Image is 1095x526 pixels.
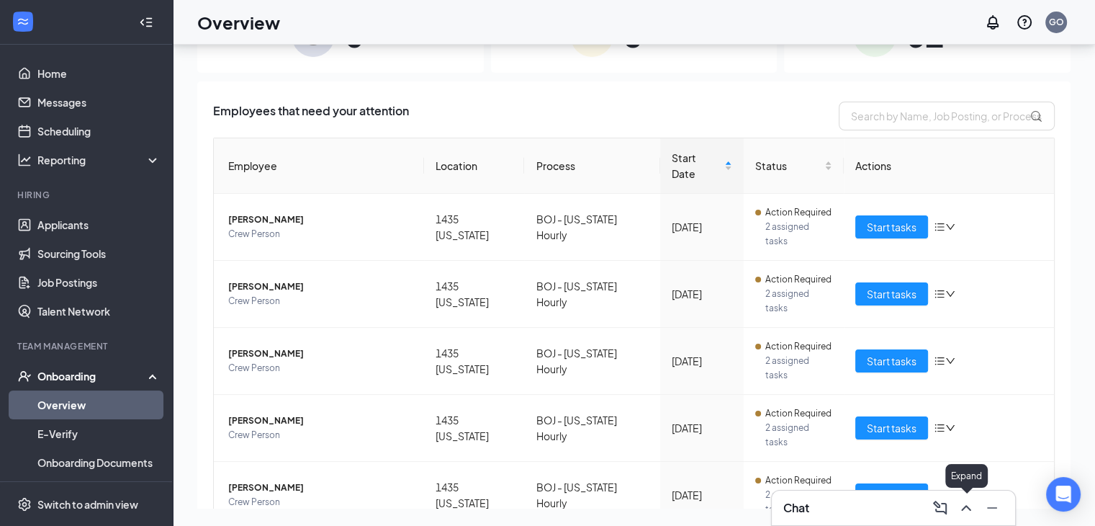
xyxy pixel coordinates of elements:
[213,102,409,130] span: Employees that need your attention
[1046,477,1081,512] div: Open Intercom Messenger
[867,219,916,235] span: Start tasks
[228,481,413,495] span: [PERSON_NAME]
[981,496,1004,520] button: Minimize
[672,487,732,503] div: [DATE]
[945,356,955,366] span: down
[524,328,659,395] td: BOJ - [US_STATE] Hourly
[37,59,161,88] a: Home
[228,347,413,361] span: [PERSON_NAME]
[867,487,916,503] span: Start tasks
[934,355,945,367] span: bars
[37,369,148,383] div: Onboarding
[839,102,1055,130] input: Search by Name, Job Posting, or Process
[37,497,138,512] div: Switch to admin view
[524,138,659,194] th: Process
[765,339,832,354] span: Action Required
[765,406,832,421] span: Action Required
[1016,14,1033,31] svg: QuestionInfo
[765,421,833,450] span: 2 assigned tasks
[945,289,955,299] span: down
[672,420,732,436] div: [DATE]
[765,287,833,316] span: 2 assigned tasks
[844,138,1054,194] th: Actions
[228,213,413,227] span: [PERSON_NAME]
[17,497,32,512] svg: Settings
[855,282,928,306] button: Start tasks
[37,153,161,167] div: Reporting
[424,194,525,261] td: 1435 [US_STATE]
[524,261,659,328] td: BOJ - [US_STATE] Hourly
[957,499,975,517] svg: ChevronUp
[214,138,424,194] th: Employee
[424,328,525,395] td: 1435 [US_STATE]
[984,14,1001,31] svg: Notifications
[983,499,1001,517] svg: Minimize
[37,448,161,477] a: Onboarding Documents
[524,395,659,462] td: BOJ - [US_STATE] Hourly
[1049,16,1064,28] div: GO
[524,194,659,261] td: BOJ - [US_STATE] Hourly
[855,215,928,239] button: Start tasks
[765,473,832,488] span: Action Required
[934,221,945,233] span: bars
[228,280,413,294] span: [PERSON_NAME]
[934,489,945,501] span: bars
[424,261,525,328] td: 1435 [US_STATE]
[765,220,833,249] span: 2 assigned tasks
[783,500,809,516] h3: Chat
[197,10,280,35] h1: Overview
[37,117,161,146] a: Scheduling
[228,414,413,428] span: [PERSON_NAME]
[765,205,832,220] span: Action Required
[37,391,161,419] a: Overview
[672,286,732,302] div: [DATE]
[867,286,916,302] span: Start tasks
[945,423,955,433] span: down
[37,210,161,239] a: Applicants
[228,227,413,241] span: Crew Person
[744,138,844,194] th: Status
[955,496,978,520] button: ChevronUp
[37,268,161,297] a: Job Postings
[765,488,833,517] span: 2 assigned tasks
[929,496,952,520] button: ComposeMessage
[934,422,945,434] span: bars
[228,361,413,375] span: Crew Person
[934,288,945,300] span: bars
[424,395,525,462] td: 1435 [US_STATE]
[765,354,833,383] span: 2 assigned tasks
[228,428,413,442] span: Crew Person
[228,294,413,308] span: Crew Person
[139,15,153,30] svg: Collapse
[37,419,161,448] a: E-Verify
[672,150,721,182] span: Start Date
[945,464,988,488] div: Expand
[672,353,732,369] div: [DATE]
[765,272,832,287] span: Action Required
[755,158,822,174] span: Status
[17,340,158,352] div: Team Management
[37,239,161,268] a: Sourcing Tools
[855,483,928,507] button: Start tasks
[37,297,161,326] a: Talent Network
[867,420,916,436] span: Start tasks
[17,153,32,167] svg: Analysis
[17,189,158,201] div: Hiring
[37,477,161,506] a: Activity log
[17,369,32,383] svg: UserCheck
[945,222,955,232] span: down
[424,138,525,194] th: Location
[855,416,928,440] button: Start tasks
[37,88,161,117] a: Messages
[672,219,732,235] div: [DATE]
[855,349,928,373] button: Start tasks
[16,14,30,29] svg: WorkstreamLogo
[867,353,916,369] span: Start tasks
[228,495,413,509] span: Crew Person
[932,499,949,517] svg: ComposeMessage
